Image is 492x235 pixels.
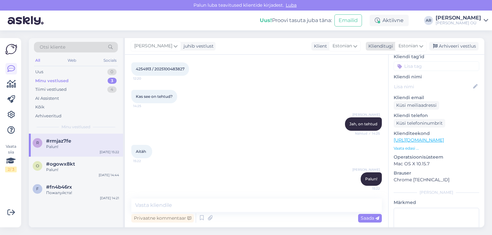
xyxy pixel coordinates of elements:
[355,131,380,136] span: Nähtud ✓ 14:25
[136,67,184,71] span: 4254913 / 2025100483827
[46,138,71,144] span: #rmjaz7fe
[34,56,41,65] div: All
[311,43,327,50] div: Klient
[352,112,380,117] span: [PERSON_NAME]
[424,16,433,25] div: AR
[99,173,119,177] div: [DATE] 14:44
[36,140,39,145] span: r
[436,15,481,20] div: [PERSON_NAME]
[46,167,119,173] div: Palun!
[35,104,45,110] div: Kõik
[394,199,479,206] p: Märkmed
[436,15,488,26] a: [PERSON_NAME][PERSON_NAME] OÜ
[46,184,72,190] span: #fn4b46rx
[365,176,377,181] span: Palun!
[5,144,17,172] div: Vaata siia
[332,43,352,50] span: Estonian
[66,56,78,65] div: Web
[349,121,377,126] span: Jah, on tehtud
[181,43,214,50] div: juhib vestlust
[100,150,119,154] div: [DATE] 15:22
[46,144,119,150] div: Palun!
[133,76,157,81] span: 12:20
[40,44,65,51] span: Otsi kliente
[35,113,61,119] div: Arhiveeritud
[5,167,17,172] div: 2 / 3
[394,119,445,128] div: Küsi telefoninumbrit
[394,130,479,137] p: Klienditeekond
[46,190,119,196] div: Пожалуйста!
[133,159,157,163] span: 15:22
[394,101,439,110] div: Küsi meiliaadressi
[398,43,418,50] span: Estonian
[394,53,479,60] p: Kliendi tag'id
[100,196,119,200] div: [DATE] 14:21
[356,186,380,191] span: 15:22
[361,215,379,221] span: Saada
[394,94,479,101] p: Kliendi email
[436,20,481,26] div: [PERSON_NAME] OÜ
[429,42,479,51] div: Arhiveeri vestlus
[394,112,479,119] p: Kliendi telefon
[136,94,173,99] span: Kas see on tehtud?
[36,163,39,168] span: o
[35,78,69,84] div: Minu vestlused
[46,161,75,167] span: #ogowx8kt
[370,15,409,26] div: Aktiivne
[352,167,380,172] span: [PERSON_NAME]
[61,124,90,130] span: Minu vestlused
[394,170,479,176] p: Brauser
[394,74,479,80] p: Kliendi nimi
[334,14,362,27] button: Emailid
[284,2,299,8] span: Luba
[36,186,39,191] span: f
[394,137,444,143] a: [URL][DOMAIN_NAME]
[136,149,146,154] span: Aitäh
[35,86,67,93] div: Tiimi vestlused
[394,145,479,151] p: Vaata edasi ...
[394,176,479,183] p: Chrome [TECHNICAL_ID]
[102,56,118,65] div: Socials
[108,78,117,84] div: 3
[394,154,479,161] p: Operatsioonisüsteem
[394,190,479,195] div: [PERSON_NAME]
[35,69,43,75] div: Uus
[366,43,393,50] div: Klienditugi
[260,17,332,24] div: Proovi tasuta juba täna:
[134,43,172,50] span: [PERSON_NAME]
[107,86,117,93] div: 4
[394,61,479,71] input: Lisa tag
[133,104,157,108] span: 14:25
[394,83,472,90] input: Lisa nimi
[35,95,59,102] div: AI Assistent
[107,69,117,75] div: 0
[260,17,272,23] b: Uus!
[394,161,479,167] p: Mac OS X 10.15.7
[131,214,194,223] div: Privaatne kommentaar
[5,43,17,55] img: Askly Logo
